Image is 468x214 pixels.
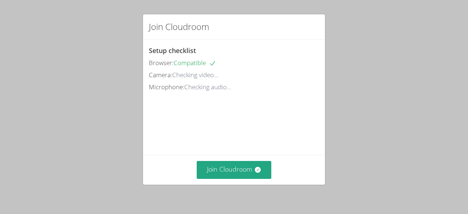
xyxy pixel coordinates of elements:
[172,71,218,79] span: Checking video...
[149,83,184,91] span: Microphone:
[149,71,172,79] span: Camera:
[149,46,196,55] span: Setup checklist
[184,83,231,91] span: Checking audio...
[149,59,174,67] span: Browser:
[197,161,272,179] button: Join Cloudroom
[149,20,209,33] h2: Join Cloudroom
[174,59,216,67] span: Compatible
